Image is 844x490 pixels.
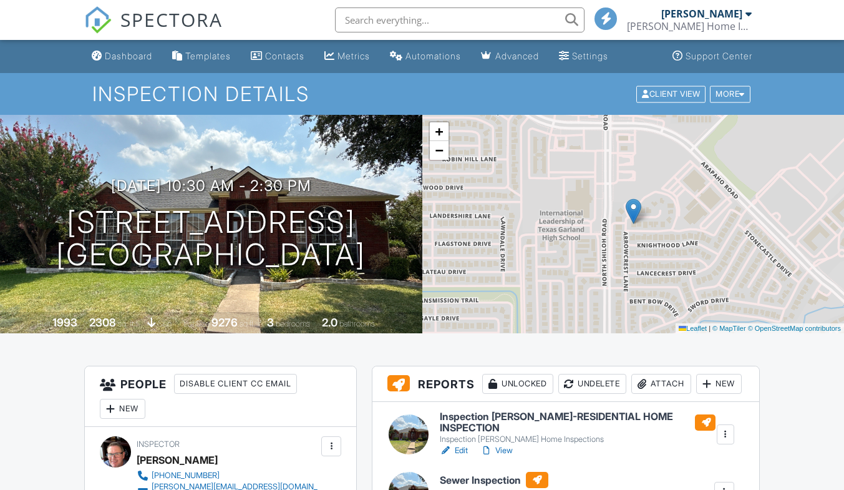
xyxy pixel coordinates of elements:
div: Undelete [558,374,626,394]
a: Support Center [667,45,757,68]
span: sq.ft. [240,319,255,328]
a: SPECTORA [84,17,223,43]
div: 2308 [89,316,116,329]
span: sq. ft. [118,319,135,328]
span: Built [37,319,51,328]
div: Inspection [PERSON_NAME] Home Inspections [440,434,716,444]
div: Automations [405,51,461,61]
a: Settings [554,45,613,68]
a: Client View [635,89,709,98]
div: Dashboard [105,51,152,61]
div: Contacts [265,51,304,61]
a: Edit [440,444,468,457]
div: Advanced [495,51,539,61]
img: Marker [626,198,641,224]
a: View [480,444,513,457]
div: [PHONE_NUMBER] [152,471,220,481]
span: Lot Size [183,319,210,328]
span: Inspector [137,439,180,449]
div: McGee Home Inspections [627,20,752,32]
div: New [100,399,145,419]
div: 9276 [211,316,238,329]
div: Attach [631,374,691,394]
div: Settings [572,51,608,61]
input: Search everything... [335,7,584,32]
span: bedrooms [276,319,310,328]
a: Automations (Basic) [385,45,466,68]
span: − [435,142,443,158]
div: More [710,86,750,102]
a: © MapTiler [712,325,746,332]
span: bathrooms [339,319,375,328]
span: slab [158,319,172,328]
a: Metrics [319,45,375,68]
h3: Reports [372,366,759,402]
a: Advanced [476,45,544,68]
span: + [435,124,443,139]
span: SPECTORA [120,6,223,32]
a: © OpenStreetMap contributors [748,325,841,332]
div: 2.0 [322,316,337,329]
a: Zoom in [430,122,449,141]
a: Zoom out [430,141,449,160]
a: Dashboard [87,45,157,68]
div: [PERSON_NAME] [661,7,742,20]
a: Contacts [246,45,309,68]
img: The Best Home Inspection Software - Spectora [84,6,112,34]
h1: [STREET_ADDRESS] [GEOGRAPHIC_DATA] [56,206,366,272]
div: Unlocked [482,374,553,394]
div: Disable Client CC Email [174,374,297,394]
div: [PERSON_NAME] [137,451,218,469]
div: Client View [636,86,706,102]
a: Templates [167,45,236,68]
div: Metrics [337,51,370,61]
h3: People [85,366,356,427]
h6: Inspection [PERSON_NAME]-RESIDENTIAL HOME INSPECTION [440,411,716,433]
div: 1993 [52,316,77,329]
a: [PHONE_NUMBER] [137,469,318,482]
a: Inspection [PERSON_NAME]-RESIDENTIAL HOME INSPECTION Inspection [PERSON_NAME] Home Inspections [440,411,716,444]
span: | [709,325,711,332]
div: Templates [185,51,231,61]
div: 3 [267,316,274,329]
div: Support Center [686,51,752,61]
a: Leaflet [679,325,707,332]
h3: [DATE] 10:30 am - 2:30 pm [111,177,311,194]
h1: Inspection Details [92,83,752,105]
h6: Sewer Inspection [440,472,653,488]
div: New [696,374,742,394]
